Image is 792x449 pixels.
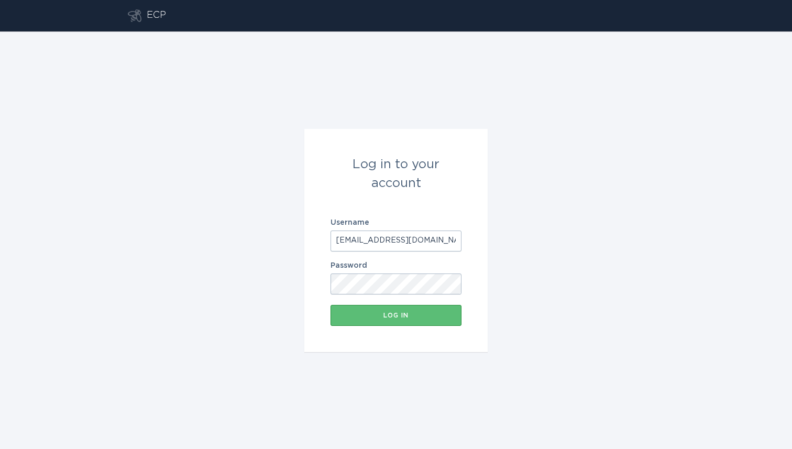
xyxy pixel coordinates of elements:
[331,305,461,326] button: Log in
[128,9,141,22] button: Go to dashboard
[147,9,166,22] div: ECP
[331,262,461,269] label: Password
[336,312,456,319] div: Log in
[331,155,461,193] div: Log in to your account
[331,219,461,226] label: Username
